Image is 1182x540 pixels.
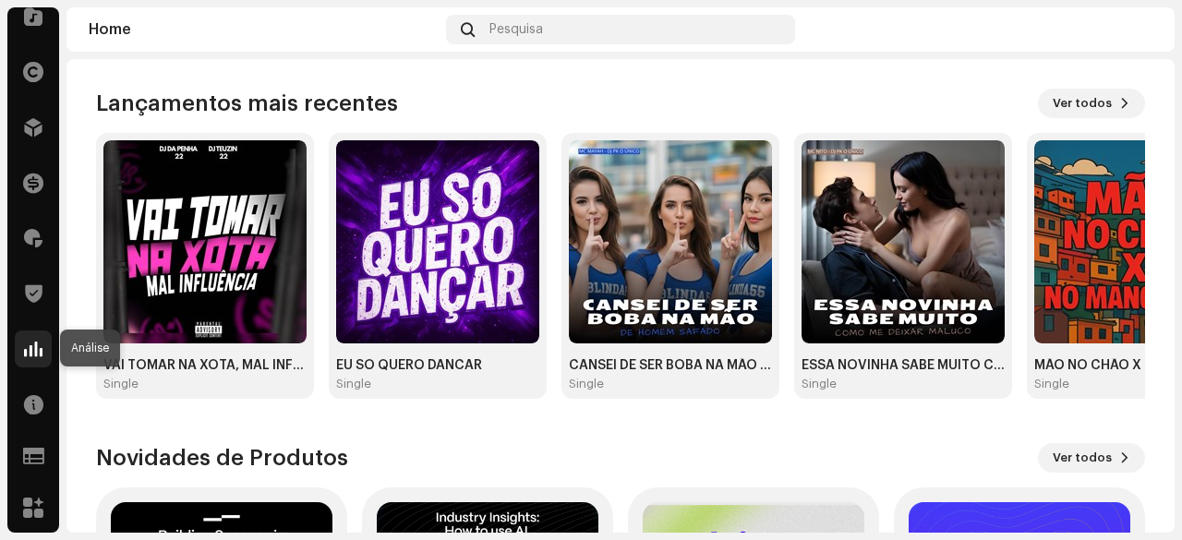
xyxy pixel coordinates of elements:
span: Ver todos [1053,439,1112,476]
div: ESSA NOVINHA SABE MUITO COMO ME DEIXAR MALUCO [802,358,1005,373]
img: f01d4106-3757-4572-b9f3-8196ea741725 [336,140,539,343]
button: Ver todos [1038,443,1145,473]
img: 7b092bcd-1f7b-44aa-9736-f4bc5021b2f1 [1123,15,1152,44]
span: Ver todos [1053,85,1112,122]
img: 01967401-f8cb-4d93-aaa5-efae01fa8692 [802,140,1005,343]
div: Single [802,377,837,391]
div: Home [89,22,439,37]
img: 3bbfe2fe-ec3f-4b75-b9c7-bcc671eeb38e [103,140,307,343]
div: EU SO QUERO DANCAR [336,358,539,373]
div: Single [336,377,371,391]
span: Pesquisa [489,22,543,37]
div: VAI TOMAR NA XOTA, MAL INFLUÊNCIA [103,358,307,373]
div: Single [569,377,604,391]
div: Single [103,377,139,391]
h3: Lançamentos mais recentes [96,89,398,118]
div: Single [1034,377,1069,391]
h3: Novidades de Produtos [96,443,348,473]
div: CANSEI DE SER BOBA NA MÃO DE HOMEM SAFADO [569,358,772,373]
img: 1cc47003-afbc-4547-8814-c9beb15ac975 [569,140,772,343]
button: Ver todos [1038,89,1145,118]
